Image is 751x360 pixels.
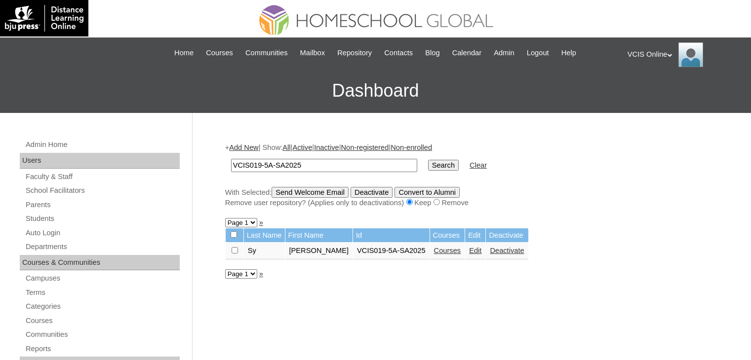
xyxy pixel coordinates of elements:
a: Campuses [25,272,180,285]
td: Courses [430,228,465,243]
a: Categories [25,300,180,313]
span: Logout [527,47,549,59]
a: Add New [229,144,258,151]
td: VCIS019-5A-SA2025 [353,243,430,259]
a: Repository [332,47,377,59]
a: Courses [201,47,238,59]
h3: Dashboard [5,69,746,113]
a: Inactive [314,144,339,151]
span: Blog [425,47,439,59]
a: Logout [522,47,554,59]
input: Send Welcome Email [272,187,349,198]
a: Courses [434,247,461,254]
a: Auto Login [25,227,180,239]
a: Faculty & Staff [25,171,180,183]
a: Contacts [379,47,418,59]
a: Communities [25,328,180,341]
div: VCIS Online [628,42,741,67]
td: Id [353,228,430,243]
a: Terms [25,287,180,299]
div: Courses & Communities [20,255,180,271]
a: All [282,144,290,151]
a: Active [292,144,312,151]
div: + | Show: | | | | [225,143,714,208]
span: Calendar [452,47,481,59]
td: Deactivate [486,228,528,243]
td: Sy [244,243,285,259]
a: Reports [25,343,180,355]
a: » [259,270,263,278]
a: Blog [420,47,444,59]
a: Non-registered [341,144,389,151]
a: Clear [470,161,487,169]
a: Courses [25,315,180,327]
td: Edit [465,228,485,243]
div: Remove user repository? (Applies only to deactivations) Keep Remove [225,198,714,208]
span: Communities [245,47,288,59]
td: First Name [285,228,353,243]
input: Convert to Alumni [395,187,460,198]
span: Admin [494,47,514,59]
img: logo-white.png [5,5,83,32]
input: Search [428,160,459,171]
a: Edit [469,247,481,254]
input: Search [231,159,417,172]
span: Mailbox [300,47,325,59]
a: Calendar [447,47,486,59]
a: Admin Home [25,139,180,151]
a: Deactivate [490,247,524,254]
a: Parents [25,199,180,211]
a: Students [25,213,180,225]
a: Home [169,47,198,59]
a: School Facilitators [25,184,180,197]
a: Non-enrolled [391,144,432,151]
span: Repository [337,47,372,59]
input: Deactivate [351,187,393,198]
span: Home [174,47,194,59]
span: Contacts [384,47,413,59]
a: Departments [25,241,180,253]
a: Mailbox [295,47,330,59]
a: Communities [240,47,293,59]
td: Last Name [244,228,285,243]
div: With Selected: [225,187,714,208]
span: Help [561,47,576,59]
a: » [259,218,263,226]
a: Help [556,47,581,59]
td: [PERSON_NAME] [285,243,353,259]
img: VCIS Online Admin [678,42,703,67]
a: Admin [489,47,519,59]
span: Courses [206,47,233,59]
div: Users [20,153,180,169]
